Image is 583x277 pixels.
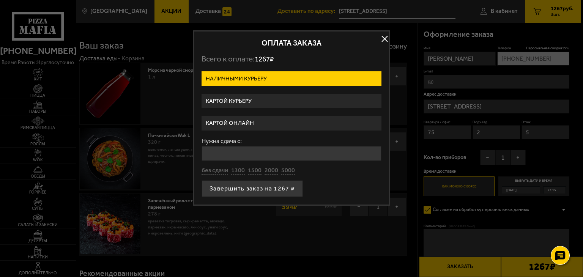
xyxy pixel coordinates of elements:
label: Нужна сдача с: [202,138,381,144]
button: 5000 [281,167,295,175]
button: без сдачи [202,167,228,175]
span: 1267 ₽ [255,55,274,63]
h2: Оплата заказа [202,39,381,47]
label: Наличными курьеру [202,71,381,86]
button: 2000 [265,167,278,175]
label: Картой онлайн [202,116,381,131]
p: Всего к оплате: [202,54,381,64]
button: 1500 [248,167,262,175]
button: 1300 [231,167,245,175]
label: Картой курьеру [202,94,381,109]
button: Завершить заказ на 1267 ₽ [202,180,303,197]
